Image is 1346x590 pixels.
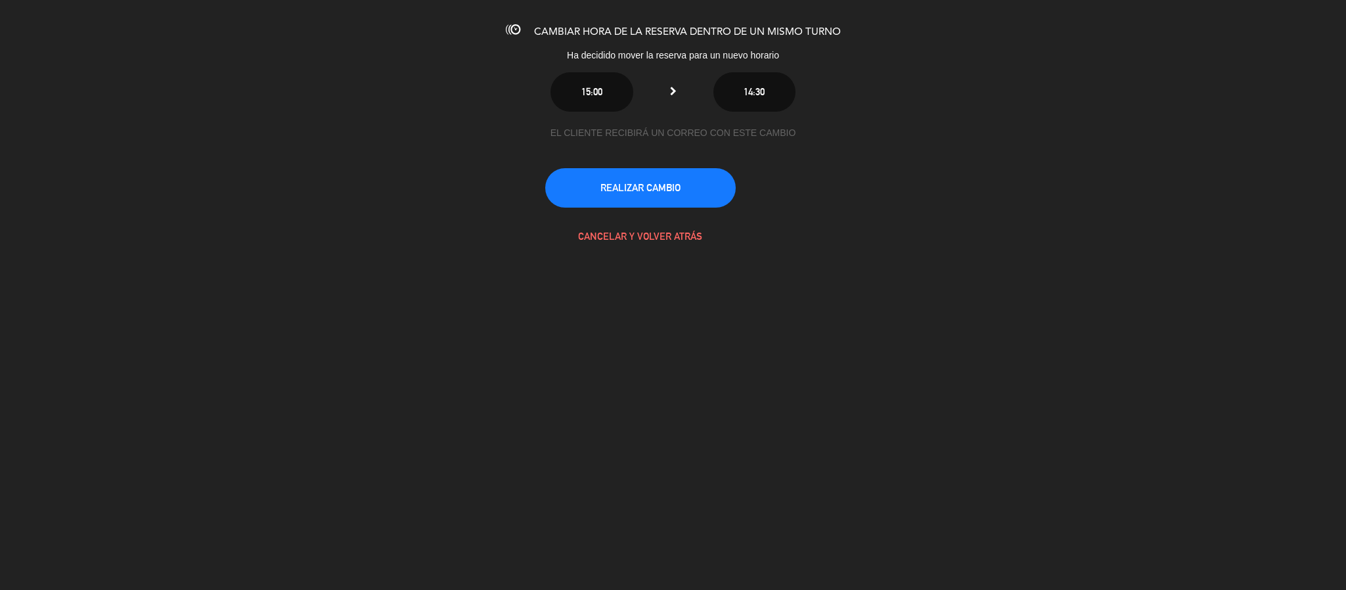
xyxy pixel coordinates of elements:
button: CANCELAR Y VOLVER ATRÁS [545,217,736,256]
span: 14:30 [744,86,765,97]
span: CAMBIAR HORA DE LA RESERVA DENTRO DE UN MISMO TURNO [534,27,841,37]
button: 15:00 [550,72,633,112]
span: 15:00 [581,86,602,97]
button: REALIZAR CAMBIO [545,168,736,208]
div: EL CLIENTE RECIBIRÁ UN CORREO CON ESTE CAMBIO [545,125,801,141]
div: Ha decidido mover la reserva para un nuevo horario [457,48,890,63]
button: 14:30 [713,72,796,112]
